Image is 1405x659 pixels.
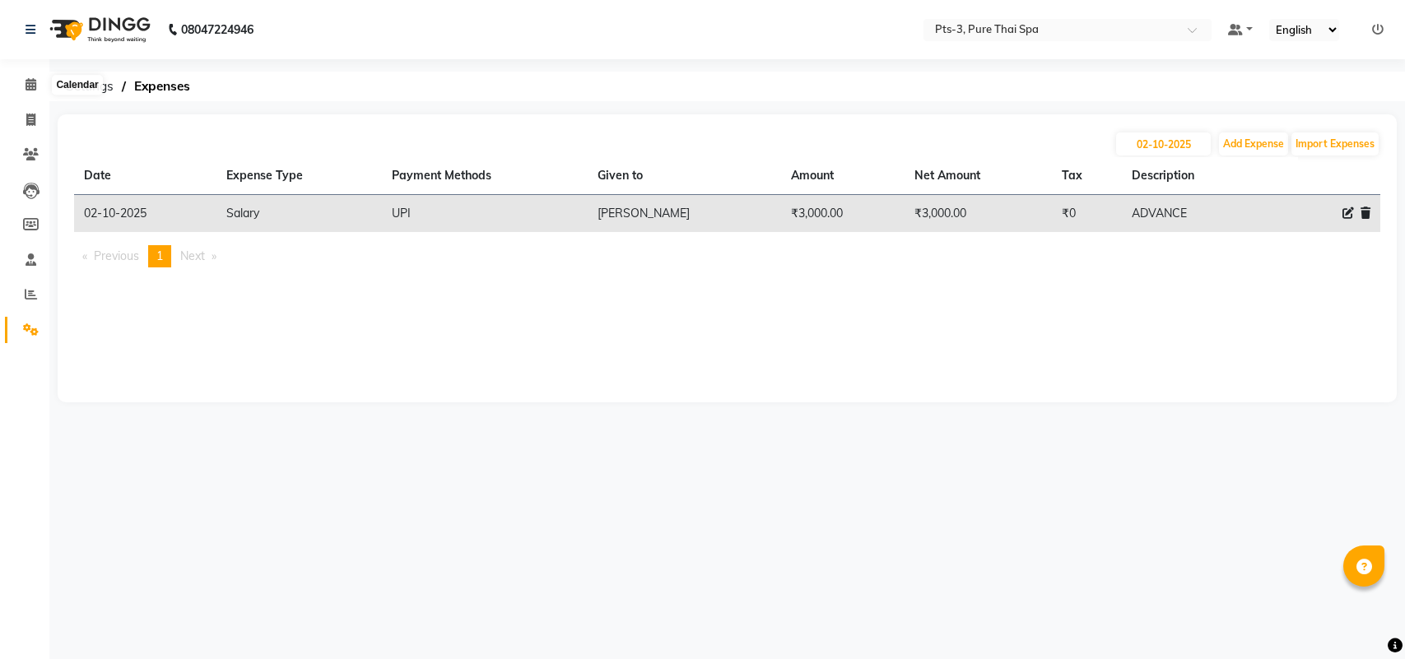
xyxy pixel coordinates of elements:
th: Payment Methods [382,157,588,195]
td: ₹3,000.00 [905,195,1052,233]
img: logo [42,7,155,53]
span: 1 [156,248,163,263]
td: [PERSON_NAME] [588,195,781,233]
nav: Pagination [74,245,1380,267]
td: Salary [216,195,383,233]
td: 02-10-2025 [74,195,216,233]
td: ₹0 [1052,195,1122,233]
iframe: chat widget [1336,593,1389,643]
b: 08047224946 [181,7,254,53]
th: Given to [588,157,781,195]
td: UPI [382,195,588,233]
th: Expense Type [216,157,383,195]
input: PLACEHOLDER.DATE [1116,132,1211,155]
td: ₹3,000.00 [781,195,905,233]
th: Net Amount [905,157,1052,195]
span: Next [180,248,205,263]
th: Tax [1052,157,1122,195]
td: ADVANCE [1122,195,1264,233]
button: Add Expense [1219,132,1288,155]
span: Previous [94,248,139,263]
span: Expenses [126,72,198,101]
th: Date [74,157,216,195]
button: Import Expenses [1291,132,1379,155]
div: Calendar [52,76,102,95]
th: Description [1122,157,1264,195]
th: Amount [781,157,905,195]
